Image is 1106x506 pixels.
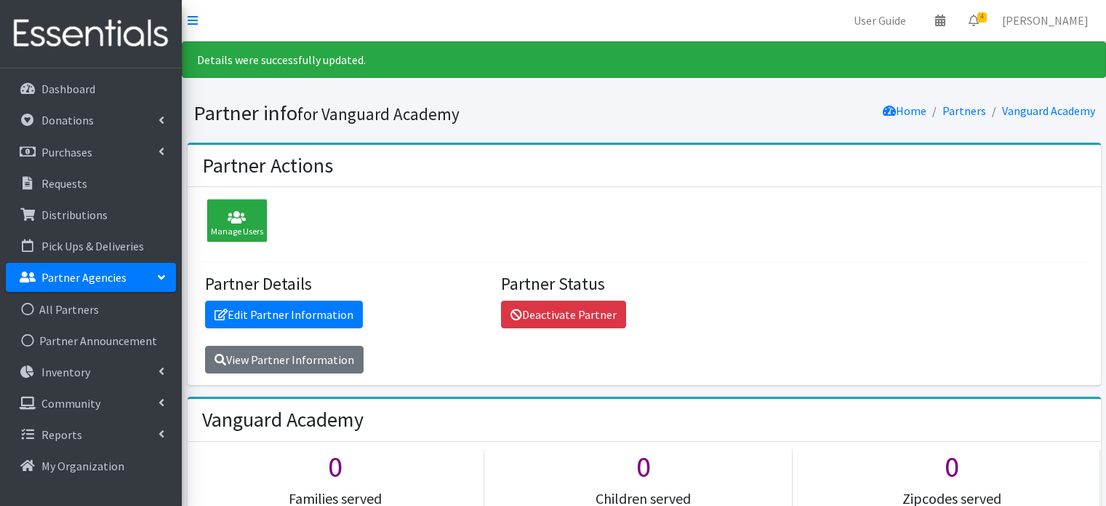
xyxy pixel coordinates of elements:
[41,270,127,285] p: Partner Agencies
[207,199,268,242] div: Manage Users
[6,451,176,481] a: My Organization
[188,449,484,484] h1: 0
[942,103,986,118] a: Partners
[6,74,176,103] a: Dashboard
[6,389,176,418] a: Community
[6,9,176,58] img: HumanEssentials
[205,301,363,328] a: Edit Partner Information
[6,295,176,324] a: All Partners
[41,459,124,473] p: My Organization
[501,274,787,295] h4: Partner Status
[41,396,100,411] p: Community
[883,103,926,118] a: Home
[804,449,1100,484] h1: 0
[205,346,364,373] a: View Partner Information
[842,6,918,35] a: User Guide
[41,113,94,127] p: Donations
[990,6,1100,35] a: [PERSON_NAME]
[41,239,144,253] p: Pick Ups & Deliveries
[6,138,176,167] a: Purchases
[495,449,792,484] h1: 0
[41,82,95,96] p: Dashboard
[977,12,987,23] span: 4
[6,169,176,198] a: Requests
[6,200,176,229] a: Distributions
[41,145,92,159] p: Purchases
[202,154,333,178] h2: Partner Actions
[41,176,87,191] p: Requests
[41,207,108,222] p: Distributions
[6,420,176,449] a: Reports
[202,408,364,432] h2: Vanguard Academy
[957,6,990,35] a: 4
[1002,103,1095,118] a: Vanguard Academy
[6,357,176,387] a: Inventory
[6,263,176,292] a: Partner Agencies
[6,326,176,355] a: Partner Announcement
[6,106,176,135] a: Donations
[182,41,1106,78] div: Details were successfully updated.
[6,232,176,261] a: Pick Ups & Deliveries
[501,301,626,328] a: Deactivate Partner
[205,274,491,295] h4: Partner Details
[41,427,82,442] p: Reports
[297,103,460,124] small: for Vanguard Academy
[199,216,268,230] a: Manage Users
[41,365,90,379] p: Inventory
[193,100,639,126] h1: Partner info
